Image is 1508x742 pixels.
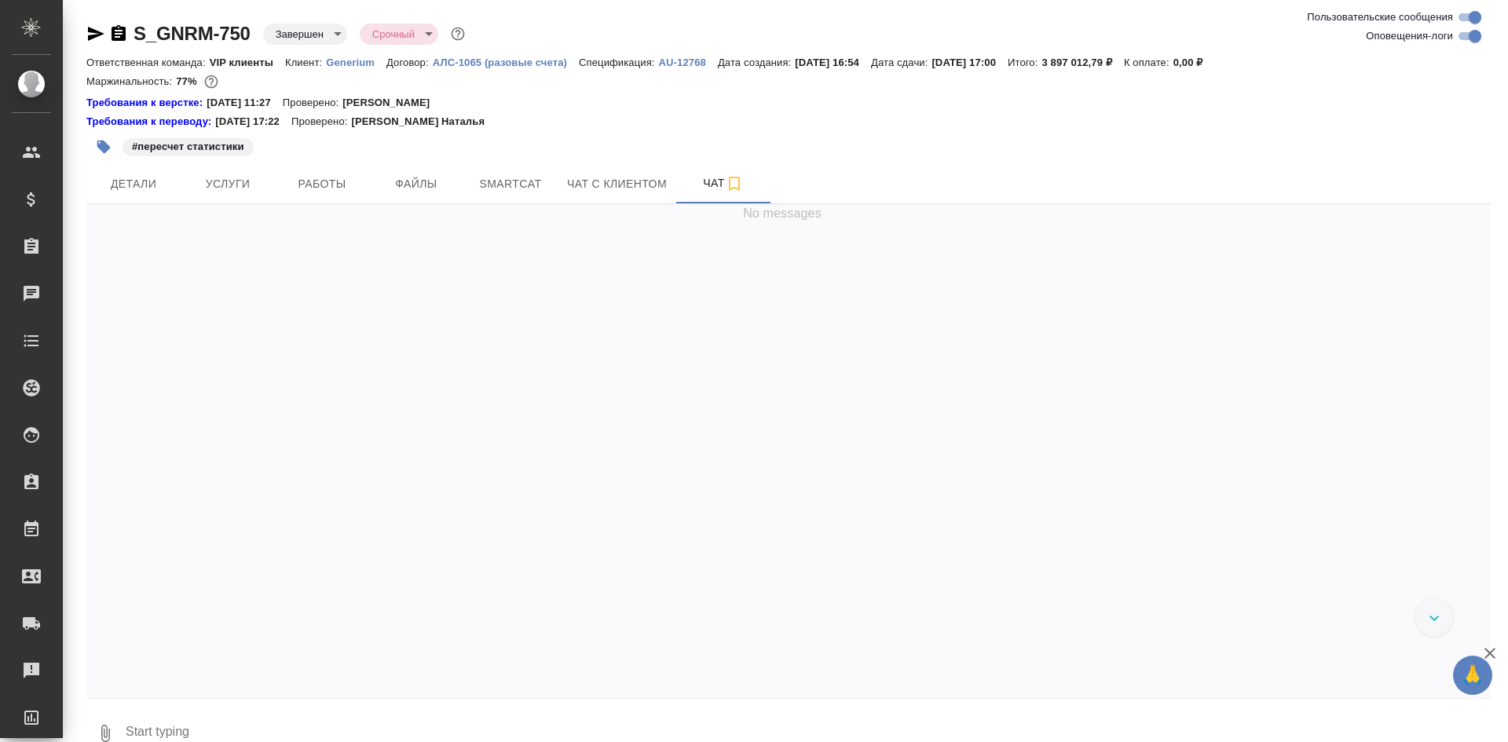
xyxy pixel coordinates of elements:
[473,174,548,194] span: Smartcat
[718,57,795,68] p: Дата создания:
[215,114,291,130] p: [DATE] 17:22
[86,75,176,87] p: Маржинальность:
[263,24,347,45] div: Завершен
[86,95,207,111] a: Требования к верстке:
[686,174,761,193] span: Чат
[659,55,718,68] a: AU-12768
[190,174,265,194] span: Услуги
[360,24,438,45] div: Завершен
[448,24,468,44] button: Доп статусы указывают на важность/срочность заказа
[201,71,221,92] button: 867817.52 RUB; 11695.70 UAH;
[176,75,200,87] p: 77%
[121,139,255,152] span: пересчет статистики
[871,57,932,68] p: Дата сдачи:
[659,57,718,68] p: AU-12768
[210,57,285,68] p: VIP клиенты
[271,27,328,41] button: Завершен
[433,55,579,68] a: АЛС-1065 (разовые счета)
[932,57,1008,68] p: [DATE] 17:00
[132,139,244,155] p: #пересчет статистики
[368,27,419,41] button: Срочный
[285,57,326,68] p: Клиент:
[379,174,454,194] span: Файлы
[743,204,822,223] span: No messages
[86,95,207,111] div: Нажми, чтобы открыть папку с инструкцией
[1041,57,1123,68] p: 3 897 012,79 ₽
[342,95,441,111] p: [PERSON_NAME]
[86,114,215,130] a: Требования к переводу:
[326,55,386,68] a: Generium
[86,24,105,43] button: Скопировать ссылку для ЯМессенджера
[1124,57,1173,68] p: К оплате:
[86,114,215,130] div: Нажми, чтобы открыть папку с инструкцией
[567,174,667,194] span: Чат с клиентом
[1307,9,1453,25] span: Пользовательские сообщения
[86,130,121,164] button: Добавить тэг
[1008,57,1041,68] p: Итого:
[134,23,251,44] a: S_GNRM-750
[1453,656,1492,695] button: 🙏
[1459,659,1486,692] span: 🙏
[284,174,360,194] span: Работы
[1173,57,1215,68] p: 0,00 ₽
[433,57,579,68] p: АЛС-1065 (разовые счета)
[96,174,171,194] span: Детали
[1366,28,1453,44] span: Оповещения-логи
[725,174,744,193] svg: Подписаться
[795,57,871,68] p: [DATE] 16:54
[283,95,343,111] p: Проверено:
[291,114,352,130] p: Проверено:
[386,57,433,68] p: Договор:
[351,114,496,130] p: [PERSON_NAME] Наталья
[86,57,210,68] p: Ответственная команда:
[207,95,283,111] p: [DATE] 11:27
[109,24,128,43] button: Скопировать ссылку
[326,57,386,68] p: Generium
[579,57,658,68] p: Спецификация:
